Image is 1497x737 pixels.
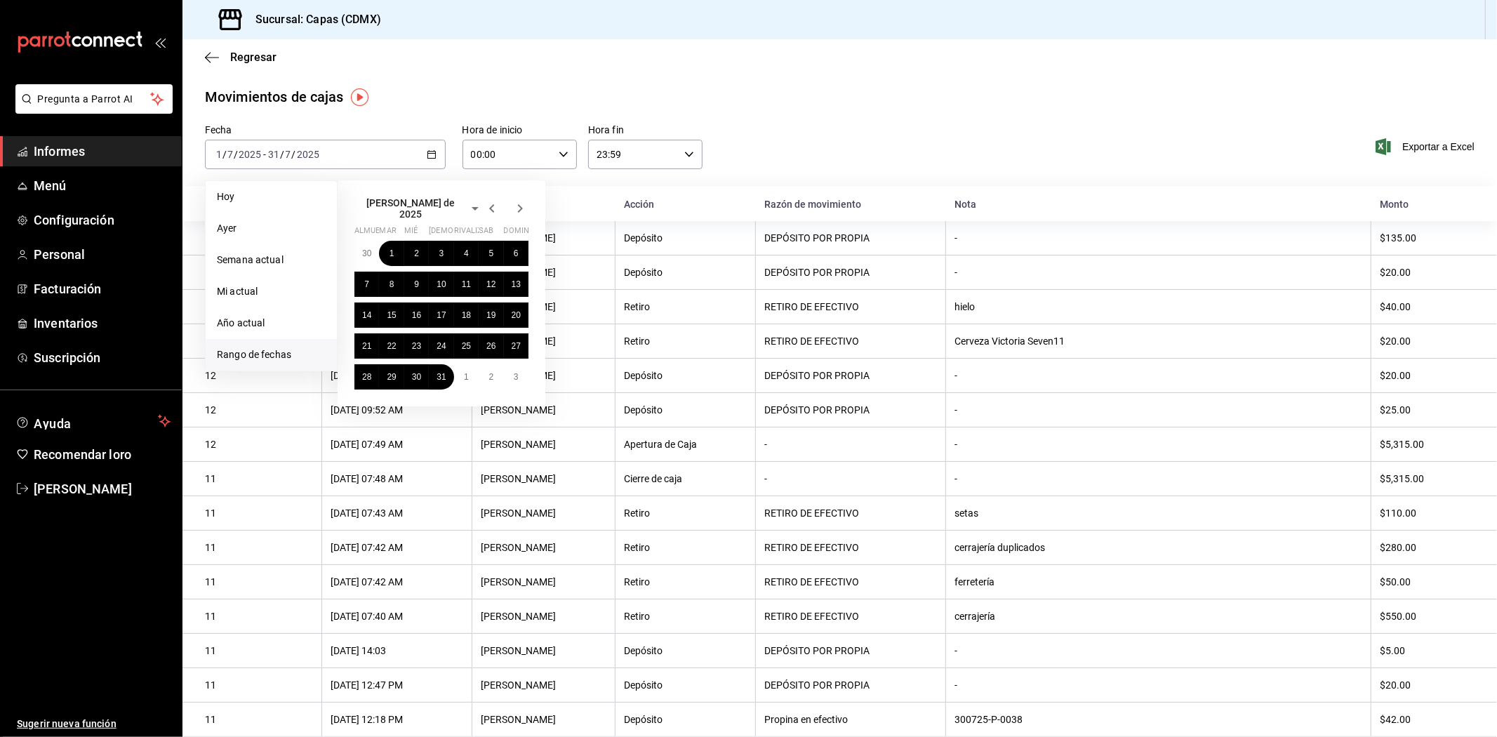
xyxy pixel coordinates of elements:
[624,267,663,278] font: Depósito
[362,372,371,382] font: 28
[624,645,663,656] font: Depósito
[205,125,232,136] font: Fecha
[154,36,166,48] button: abrir_cajón_menú
[439,248,444,258] font: 3
[362,248,371,258] font: 30
[217,317,265,328] font: Año actual
[764,199,861,210] font: Razón de movimiento
[379,364,404,390] button: 29 de julio de 2025
[764,576,859,587] font: RETIRO DE EFECTIVO
[624,576,650,587] font: Retiro
[331,507,403,519] font: [DATE] 07:43 AM
[34,416,72,431] font: Ayuda
[362,341,371,351] font: 21
[463,125,523,136] font: Hora de inicio
[764,370,870,381] font: DEPÓSITO POR PROPIA
[331,611,403,622] font: [DATE] 07:40 AM
[38,93,133,105] font: Pregunta a Parrot AI
[412,372,421,382] font: 30
[481,611,556,622] font: [PERSON_NAME]
[504,303,528,328] button: 20 de julio de 2025
[267,149,280,160] input: --
[454,226,493,235] font: rivalizar
[227,149,234,160] input: --
[454,333,479,359] button: 25 de julio de 2025
[354,364,379,390] button: 28 de julio de 2025
[514,372,519,382] abbr: 3 de agosto de 2025
[1380,267,1411,278] font: $20.00
[429,333,453,359] button: 24 de julio de 2025
[954,336,1065,347] font: Cerveza Victoria Seven11
[954,576,994,587] font: ferretería
[1380,199,1409,210] font: Monto
[954,645,957,656] font: -
[331,714,403,725] font: [DATE] 12:18 PM
[34,247,85,262] font: Personal
[514,372,519,382] font: 3
[479,364,503,390] button: 2 de agosto de 2025
[479,303,503,328] button: 19 de julio de 2025
[514,248,519,258] abbr: 6 de julio de 2025
[205,88,344,105] font: Movimientos de cajas
[429,364,453,390] button: 31 de julio de 2025
[481,679,556,691] font: [PERSON_NAME]
[34,178,67,193] font: Menú
[479,241,503,266] button: 5 de julio de 2025
[437,372,446,382] font: 31
[1402,141,1475,152] font: Exportar a Excel
[354,272,379,297] button: 7 de julio de 2025
[255,13,381,26] font: Sucursal: Capas (CDMX)
[387,310,396,320] font: 15
[215,149,222,160] input: --
[954,714,1023,725] font: 300725-P-0038
[504,226,538,235] font: dominio
[454,226,493,241] abbr: viernes
[764,679,870,691] font: DEPÓSITO POR PROPIA
[390,248,394,258] font: 1
[464,248,469,258] font: 4
[331,576,403,587] font: [DATE] 07:42 AM
[624,542,650,553] font: Retiro
[429,272,453,297] button: 10 de julio de 2025
[454,272,479,297] button: 11 de julio de 2025
[481,645,556,656] font: [PERSON_NAME]
[379,241,404,266] button: 1 de julio de 2025
[1380,576,1411,587] font: $50.00
[429,303,453,328] button: 17 de julio de 2025
[414,279,419,289] abbr: 9 de julio de 2025
[454,364,479,390] button: 1 de agosto de 2025
[1378,138,1475,155] button: Exportar a Excel
[462,310,471,320] abbr: 18 de julio de 2025
[379,272,404,297] button: 8 de julio de 2025
[1380,336,1411,347] font: $20.00
[34,213,114,227] font: Configuración
[351,88,368,106] img: Marcador de información sobre herramientas
[464,372,469,382] abbr: 1 de agosto de 2025
[624,301,650,312] font: Retiro
[954,232,957,244] font: -
[205,404,216,416] font: 12
[17,718,117,729] font: Sugerir nueva función
[331,370,386,381] font: [DATE] 14:33
[205,542,216,553] font: 11
[486,310,495,320] font: 19
[205,714,216,725] font: 11
[414,248,419,258] font: 2
[954,473,957,484] font: -
[387,310,396,320] abbr: 15 de julio de 2025
[488,248,493,258] abbr: 5 de julio de 2025
[439,248,444,258] abbr: 3 de julio de 2025
[1380,404,1411,416] font: $25.00
[486,341,495,351] font: 26
[512,310,521,320] font: 20
[1380,542,1416,553] font: $280.00
[462,279,471,289] font: 11
[412,341,421,351] font: 23
[366,197,455,220] font: [PERSON_NAME] de 2025
[34,316,98,331] font: Inventarios
[404,333,429,359] button: 23 de julio de 2025
[481,404,556,416] font: [PERSON_NAME]
[454,303,479,328] button: 18 de julio de 2025
[354,226,396,241] abbr: lunes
